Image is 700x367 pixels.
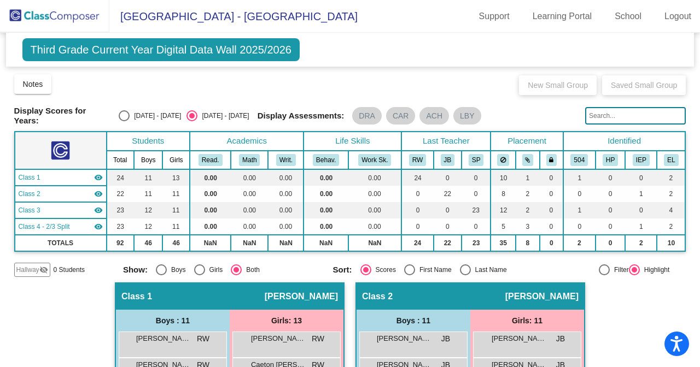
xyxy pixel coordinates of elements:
td: 2 [516,186,540,202]
th: Jenelle Bertucelli [434,151,462,169]
td: 0 [462,186,491,202]
div: Boys : 11 [116,310,230,332]
button: Read. [199,154,223,166]
span: Display Scores for Years: [14,106,111,126]
th: Girls [162,151,190,169]
span: [PERSON_NAME] [136,333,191,344]
span: [PERSON_NAME] [492,333,546,344]
td: 0 [540,169,563,186]
td: 4 [657,202,685,218]
td: No teacher - Class 4 [15,218,107,235]
div: [DATE] - [DATE] [197,111,249,121]
td: 11 [162,218,190,235]
td: 11 [134,186,162,202]
td: 0.00 [304,186,348,202]
td: Rebecca Weatherson - No Class Name [15,169,107,186]
td: 0 [401,218,434,235]
button: EL [664,154,678,166]
td: 10 [657,235,685,251]
span: Class 2 [19,189,40,199]
td: 0.00 [304,202,348,218]
td: 0 [596,202,626,218]
span: [GEOGRAPHIC_DATA] - [GEOGRAPHIC_DATA] [109,8,358,25]
td: 0.00 [231,186,268,202]
td: 46 [134,235,162,251]
div: Last Name [471,265,507,275]
button: SP [469,154,484,166]
td: 0 [540,235,563,251]
td: 0 [596,186,626,202]
td: 0 [596,218,626,235]
td: 22 [107,186,135,202]
span: Show: [123,265,148,275]
td: TOTALS [15,235,107,251]
th: Identified [563,132,686,151]
th: Keep with teacher [540,151,563,169]
th: Rebecca Weatherson [401,151,434,169]
td: 8 [491,186,515,202]
mat-radio-group: Select an option [123,264,325,275]
td: 12 [134,202,162,218]
td: 0 [401,202,434,218]
td: 24 [107,169,135,186]
span: Class 4 - 2/3 Split [19,222,70,232]
th: Life Skills [304,132,401,151]
td: 0.00 [304,169,348,186]
td: 2 [657,169,685,186]
mat-radio-group: Select an option [119,110,249,121]
button: Work Sk. [358,154,391,166]
span: JB [556,333,565,345]
td: 1 [625,186,657,202]
td: 23 [107,202,135,218]
mat-radio-group: Select an option [333,264,535,275]
td: 24 [401,169,434,186]
td: 0 [540,218,563,235]
td: 0.00 [190,169,231,186]
td: 2 [625,235,657,251]
td: NaN [268,235,304,251]
td: 0 [540,202,563,218]
button: Writ. [276,154,296,166]
th: Keep away students [491,151,515,169]
td: 23 [462,235,491,251]
th: Health Plan [596,151,626,169]
span: Notes [23,80,43,88]
mat-chip: LBY [453,107,481,125]
td: 0 [625,202,657,218]
td: 23 [107,218,135,235]
span: [PERSON_NAME] [505,291,579,302]
div: Girls [205,265,223,275]
td: 0 [563,218,596,235]
td: 11 [162,202,190,218]
td: NaN [190,235,231,251]
td: 46 [162,235,190,251]
td: Jenelle Bertucelli - No Class Name [15,186,107,202]
span: RW [197,333,209,345]
mat-icon: visibility_off [39,265,48,274]
span: 0 Students [54,265,85,275]
button: RW [409,154,426,166]
td: 22 [434,186,462,202]
button: Behav. [313,154,339,166]
th: Students [107,132,190,151]
td: 8 [516,235,540,251]
td: 0 [434,169,462,186]
div: Boys : 11 [357,310,470,332]
td: 0.00 [348,169,402,186]
th: Keep with students [516,151,540,169]
span: Class 2 [362,291,393,302]
button: HP [603,154,618,166]
span: Class 1 [19,173,40,182]
td: 0.00 [304,218,348,235]
mat-icon: visibility [94,206,103,215]
td: Stacey Petty - No Class Name [15,202,107,218]
td: 0.00 [268,202,304,218]
a: Logout [656,8,700,25]
th: Boys [134,151,162,169]
td: 0.00 [268,169,304,186]
td: NaN [231,235,268,251]
a: Learning Portal [524,8,601,25]
td: 2 [657,186,685,202]
td: 0.00 [231,169,268,186]
td: 0 [540,186,563,202]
